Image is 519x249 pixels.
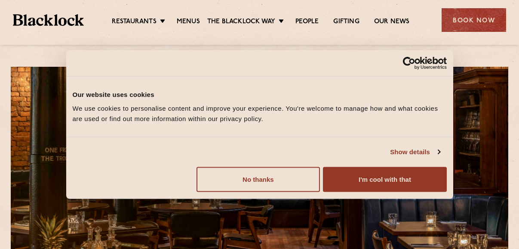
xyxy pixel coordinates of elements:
[442,8,506,32] div: Book Now
[207,18,275,27] a: The Blacklock Way
[197,167,320,192] button: No thanks
[295,18,319,27] a: People
[73,90,447,100] div: Our website uses cookies
[73,103,447,124] div: We use cookies to personalise content and improve your experience. You're welcome to manage how a...
[372,57,447,70] a: Usercentrics Cookiebot - opens in a new window
[390,147,440,157] a: Show details
[374,18,410,27] a: Our News
[177,18,200,27] a: Menus
[13,14,84,26] img: BL_Textured_Logo-footer-cropped.svg
[333,18,359,27] a: Gifting
[323,167,446,192] button: I'm cool with that
[112,18,157,27] a: Restaurants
